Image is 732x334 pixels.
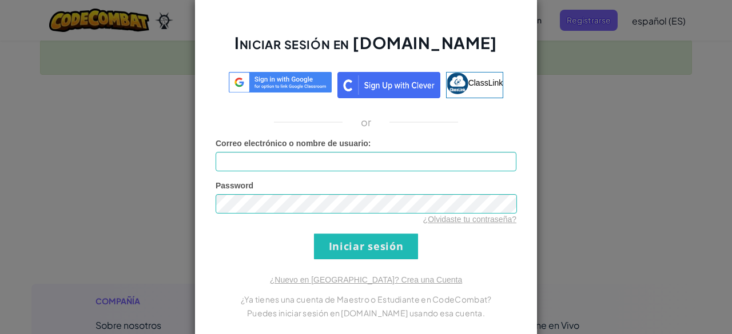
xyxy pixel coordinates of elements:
[270,275,462,284] a: ¿Nuevo en [GEOGRAPHIC_DATA]? Crea una Cuenta
[216,32,516,65] h2: Iniciar sesión en [DOMAIN_NAME]
[337,72,440,98] img: clever_sso_button@2x.png
[229,72,332,93] img: log-in-google-sso.svg
[314,234,418,259] input: Iniciar sesión
[216,181,253,190] span: Password
[216,292,516,306] p: ¿Ya tienes una cuenta de Maestro o Estudiante en CodeCombat?
[216,139,368,148] span: Correo electrónico o nombre de usuario
[447,73,468,94] img: classlink-logo-small.png
[423,215,516,224] a: ¿Olvidaste tu contraseña?
[468,78,503,87] span: ClassLink
[216,138,371,149] label: :
[361,115,372,129] p: or
[216,306,516,320] p: Puedes iniciar sesión en [DOMAIN_NAME] usando esa cuenta.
